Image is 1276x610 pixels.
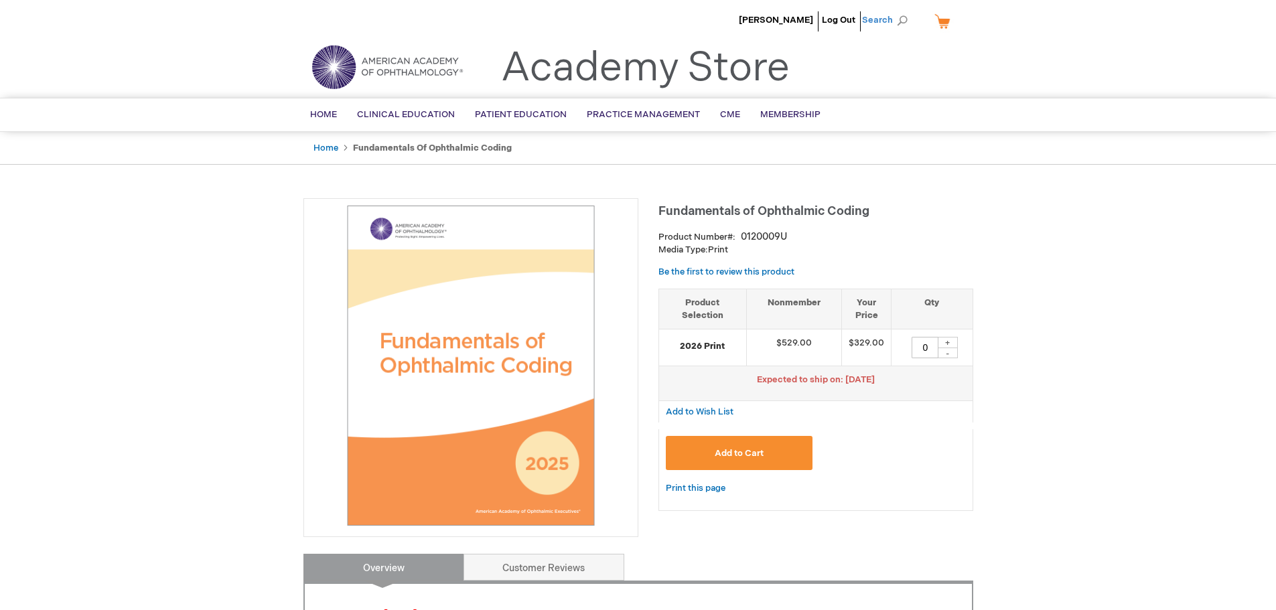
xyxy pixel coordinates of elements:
[658,266,794,277] a: Be the first to review this product
[587,109,700,120] span: Practice Management
[842,329,892,366] td: $329.00
[938,337,958,348] div: +
[658,232,735,242] strong: Product Number
[760,109,821,120] span: Membership
[757,374,875,385] span: Expected to ship on: [DATE]
[715,448,764,459] span: Add to Cart
[739,15,813,25] a: [PERSON_NAME]
[464,554,624,581] a: Customer Reviews
[892,289,973,329] th: Qty
[475,109,567,120] span: Patient Education
[666,406,733,417] span: Add to Wish List
[658,244,973,256] p: Print
[311,206,631,526] img: Fundamentals of Ophthalmic Coding
[658,204,869,218] span: Fundamentals of Ophthalmic Coding
[666,480,725,497] a: Print this page
[658,244,708,255] strong: Media Type:
[501,44,790,92] a: Academy Store
[842,289,892,329] th: Your Price
[666,436,813,470] button: Add to Cart
[746,329,842,366] td: $529.00
[666,340,739,353] strong: 2026 Print
[666,406,733,417] a: Add to Wish List
[912,337,938,358] input: Qty
[720,109,740,120] span: CME
[746,289,842,329] th: Nonmember
[938,348,958,358] div: -
[313,143,338,153] a: Home
[862,7,913,33] span: Search
[310,109,337,120] span: Home
[303,554,464,581] a: Overview
[659,289,747,329] th: Product Selection
[357,109,455,120] span: Clinical Education
[741,230,787,244] div: 0120009U
[822,15,855,25] a: Log Out
[353,143,512,153] strong: Fundamentals of Ophthalmic Coding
